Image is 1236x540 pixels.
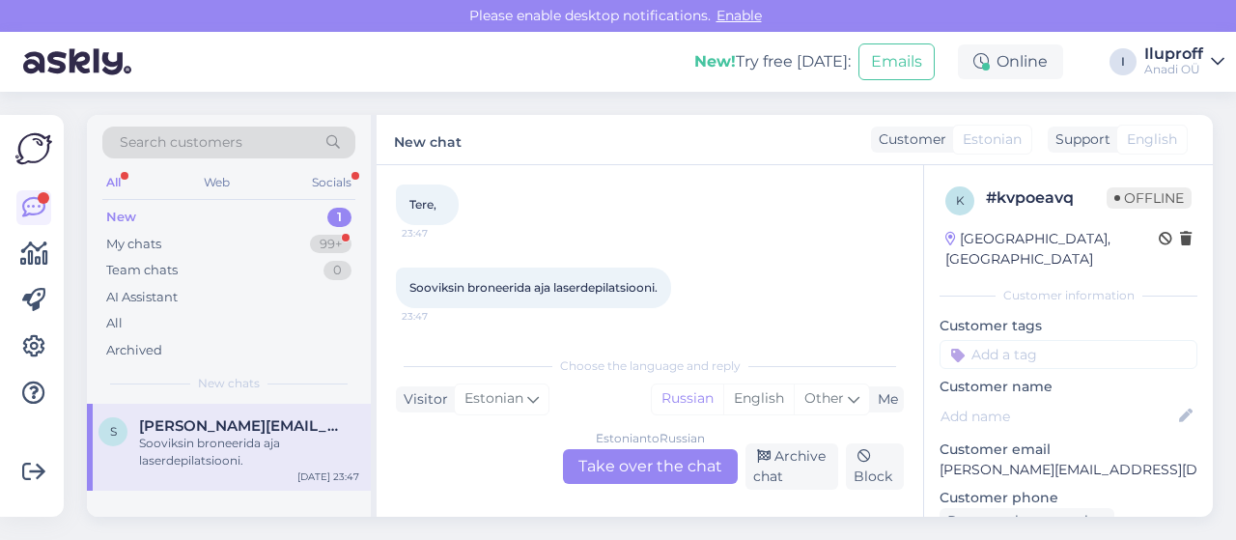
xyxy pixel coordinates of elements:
div: All [106,314,123,333]
div: Support [1048,129,1110,150]
div: English [723,384,794,413]
div: Request phone number [940,508,1114,534]
div: [GEOGRAPHIC_DATA], [GEOGRAPHIC_DATA] [945,229,1159,270]
div: I [1110,48,1137,75]
span: 23:47 [402,309,474,324]
span: 23:47 [402,226,474,241]
p: Customer name [940,377,1197,397]
div: All [102,170,125,195]
div: New [106,208,136,227]
div: Web [200,170,234,195]
span: Other [804,389,844,407]
span: Tere, [409,197,436,212]
div: 0 [323,261,351,280]
div: Online [958,44,1063,79]
div: Customer information [940,287,1197,304]
div: Visitor [396,389,448,410]
span: k [956,193,965,208]
p: Customer tags [940,316,1197,336]
div: Try free [DATE]: [694,50,851,73]
p: [PERSON_NAME][EMAIL_ADDRESS][DOMAIN_NAME] [940,460,1197,480]
span: Search customers [120,132,242,153]
img: Askly Logo [15,130,52,167]
span: Sooviksin broneerida aja laserdepilatsiooni. [409,280,658,295]
div: Choose the language and reply [396,357,904,375]
p: Customer email [940,440,1197,460]
div: 1 [327,208,351,227]
div: Sooviksin broneerida aja laserdepilatsiooni. [139,435,359,469]
input: Add a tag [940,340,1197,369]
div: Socials [308,170,355,195]
div: My chats [106,235,161,254]
div: Customer [871,129,946,150]
div: Iluproff [1144,46,1203,62]
div: # kvpoeavq [986,186,1107,210]
div: Anadi OÜ [1144,62,1203,77]
div: AI Assistant [106,288,178,307]
span: New chats [198,375,260,392]
div: Archive chat [745,443,839,490]
div: 99+ [310,235,351,254]
div: Team chats [106,261,178,280]
span: Offline [1107,187,1192,209]
span: Estonian [464,388,523,410]
span: Enable [711,7,768,24]
b: New! [694,52,736,71]
div: Block [846,443,904,490]
div: Archived [106,341,162,360]
a: IluproffAnadi OÜ [1144,46,1224,77]
span: English [1127,129,1177,150]
p: Customer phone [940,488,1197,508]
div: [DATE] 23:47 [297,469,359,484]
label: New chat [394,127,462,153]
div: Russian [652,384,723,413]
button: Emails [858,43,935,80]
div: Me [870,389,898,410]
span: s [110,424,117,439]
input: Add name [941,406,1175,427]
span: sigrid.n6mmik@gmail.com [139,417,340,435]
div: Take over the chat [563,449,738,484]
div: Estonian to Russian [596,430,705,447]
span: Estonian [963,129,1022,150]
